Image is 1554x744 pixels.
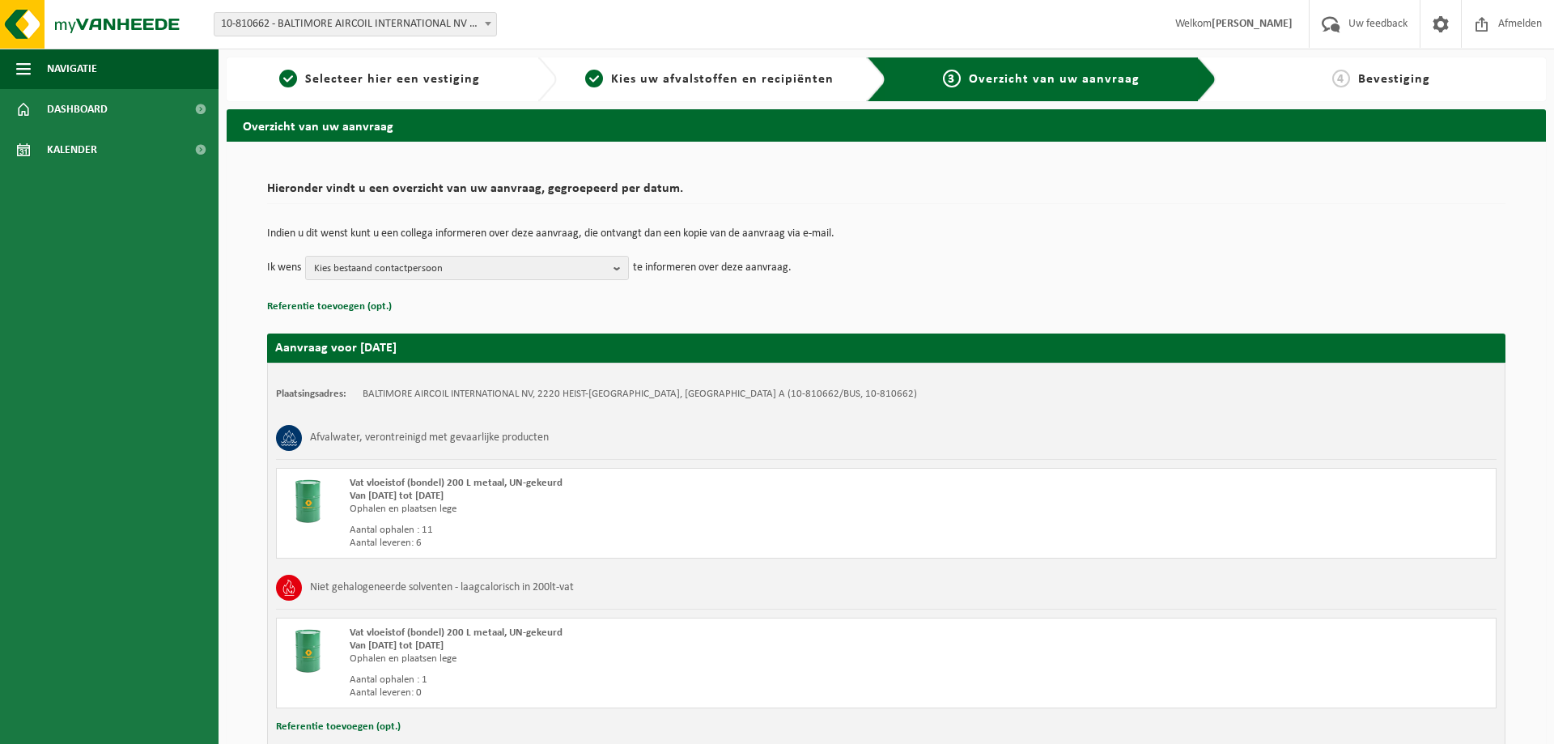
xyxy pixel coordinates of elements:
div: Aantal ophalen : 11 [350,524,951,537]
p: Indien u dit wenst kunt u een collega informeren over deze aanvraag, die ontvangt dan een kopie v... [267,228,1505,240]
span: Vat vloeistof (bondel) 200 L metaal, UN-gekeurd [350,627,563,638]
span: 4 [1332,70,1350,87]
p: te informeren over deze aanvraag. [633,256,792,280]
span: 3 [943,70,961,87]
span: Kies uw afvalstoffen en recipiënten [611,73,834,86]
a: 2Kies uw afvalstoffen en recipiënten [565,70,855,89]
p: Ik wens [267,256,301,280]
span: Overzicht van uw aanvraag [969,73,1140,86]
a: 1Selecteer hier een vestiging [235,70,524,89]
td: BALTIMORE AIRCOIL INTERNATIONAL NV, 2220 HEIST-[GEOGRAPHIC_DATA], [GEOGRAPHIC_DATA] A (10-810662/... [363,388,917,401]
span: Kalender [47,130,97,170]
div: Aantal leveren: 6 [350,537,951,550]
h3: Afvalwater, verontreinigd met gevaarlijke producten [310,425,549,451]
strong: Van [DATE] tot [DATE] [350,640,444,651]
button: Referentie toevoegen (opt.) [267,296,392,317]
div: Aantal ophalen : 1 [350,674,951,687]
div: Ophalen en plaatsen lege [350,503,951,516]
div: Aantal leveren: 0 [350,687,951,699]
h2: Hieronder vindt u een overzicht van uw aanvraag, gegroepeerd per datum. [267,182,1505,204]
span: Bevestiging [1358,73,1430,86]
h2: Overzicht van uw aanvraag [227,109,1546,141]
span: 1 [279,70,297,87]
span: Vat vloeistof (bondel) 200 L metaal, UN-gekeurd [350,478,563,488]
span: 2 [585,70,603,87]
strong: [PERSON_NAME] [1212,18,1293,30]
img: LP-LD-00200-MET-21.png [285,627,333,675]
strong: Plaatsingsadres: [276,389,346,399]
span: 10-810662 - BALTIMORE AIRCOIL INTERNATIONAL NV - HEIST-OP-DEN-BERG [214,12,497,36]
button: Kies bestaand contactpersoon [305,256,629,280]
span: Dashboard [47,89,108,130]
button: Referentie toevoegen (opt.) [276,716,401,738]
strong: Van [DATE] tot [DATE] [350,491,444,501]
h3: Niet gehalogeneerde solventen - laagcalorisch in 200lt-vat [310,575,574,601]
span: Selecteer hier een vestiging [305,73,480,86]
div: Ophalen en plaatsen lege [350,653,951,665]
strong: Aanvraag voor [DATE] [275,342,397,355]
span: 10-810662 - BALTIMORE AIRCOIL INTERNATIONAL NV - HEIST-OP-DEN-BERG [214,13,496,36]
span: Kies bestaand contactpersoon [314,257,607,281]
img: LP-LD-00200-MET-21.png [285,477,333,525]
span: Navigatie [47,49,97,89]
